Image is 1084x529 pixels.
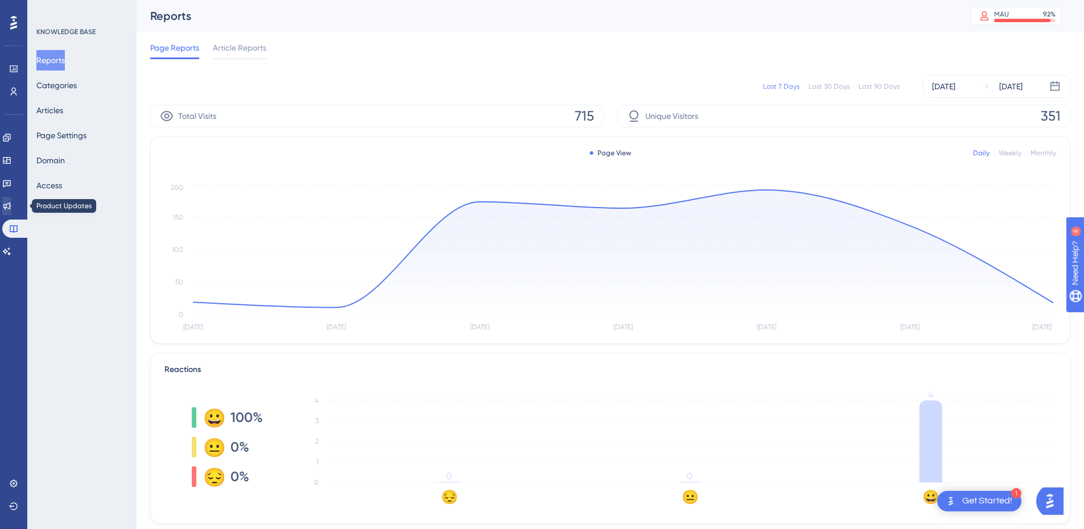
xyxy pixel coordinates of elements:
[575,107,594,125] span: 715
[315,417,319,425] tspan: 3
[172,246,183,254] tspan: 100
[757,323,776,331] tspan: [DATE]
[1011,488,1021,498] div: 1
[173,213,183,221] tspan: 150
[179,311,183,319] tspan: 0
[682,489,699,505] text: 😐
[230,438,249,456] span: 0%
[999,80,1023,93] div: [DATE]
[937,491,1021,511] div: Open Get Started! checklist, remaining modules: 1
[441,489,458,505] text: 😔
[213,41,266,55] span: Article Reports
[36,150,65,171] button: Domain
[150,41,199,55] span: Page Reports
[944,494,958,508] img: launcher-image-alternative-text
[203,408,221,427] div: 😀
[315,396,319,404] tspan: 4
[763,82,799,91] div: Last 7 Days
[1031,148,1056,158] div: Monthly
[36,125,86,146] button: Page Settings
[859,82,900,91] div: Last 90 Days
[150,8,942,24] div: Reports
[203,438,221,456] div: 😐
[36,50,65,71] button: Reports
[164,363,1056,377] div: Reactions
[27,3,71,16] span: Need Help?
[1041,107,1061,125] span: 351
[1043,10,1056,19] div: 92 %
[809,82,850,91] div: Last 30 Days
[178,109,216,123] span: Total Visits
[183,323,203,331] tspan: [DATE]
[36,75,77,96] button: Categories
[928,389,933,400] tspan: 4
[230,408,263,427] span: 100%
[900,323,920,331] tspan: [DATE]
[687,470,693,481] tspan: 0
[999,148,1021,158] div: Weekly
[175,278,183,286] tspan: 50
[79,6,83,15] div: 4
[962,495,1012,507] div: Get Started!
[230,468,249,486] span: 0%
[36,100,63,121] button: Articles
[203,468,221,486] div: 😔
[994,10,1009,19] div: MAU
[171,184,183,192] tspan: 200
[470,323,489,331] tspan: [DATE]
[922,489,939,505] text: 😀
[36,27,96,36] div: KNOWLEDGE BASE
[1036,484,1070,518] iframe: UserGuiding AI Assistant Launcher
[613,323,633,331] tspan: [DATE]
[973,148,990,158] div: Daily
[315,437,319,445] tspan: 2
[446,470,452,481] tspan: 0
[316,458,319,466] tspan: 1
[932,80,955,93] div: [DATE]
[36,175,62,196] button: Access
[645,109,698,123] span: Unique Visitors
[590,148,631,158] div: Page View
[314,478,319,486] tspan: 0
[1032,323,1052,331] tspan: [DATE]
[327,323,346,331] tspan: [DATE]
